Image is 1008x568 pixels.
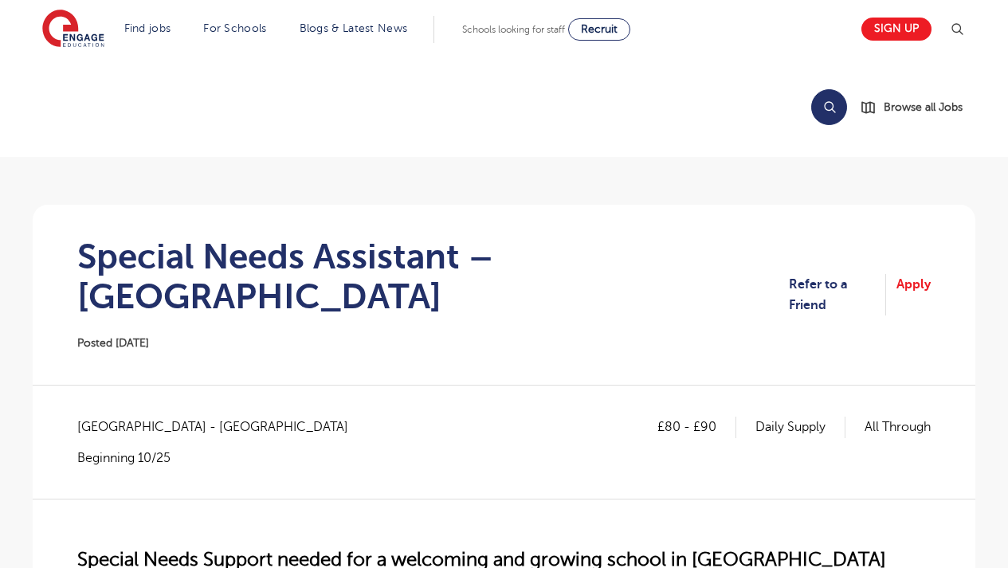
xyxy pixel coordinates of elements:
[568,18,630,41] a: Recruit
[77,337,149,349] span: Posted [DATE]
[42,10,104,49] img: Engage Education
[865,417,931,437] p: All Through
[77,417,364,437] span: [GEOGRAPHIC_DATA] - [GEOGRAPHIC_DATA]
[77,449,364,467] p: Beginning 10/25
[860,98,975,116] a: Browse all Jobs
[581,23,618,35] span: Recruit
[811,89,847,125] button: Search
[755,417,845,437] p: Daily Supply
[203,22,266,34] a: For Schools
[77,237,789,316] h1: Special Needs Assistant – [GEOGRAPHIC_DATA]
[896,274,931,316] a: Apply
[462,24,565,35] span: Schools looking for staff
[861,18,932,41] a: Sign up
[789,274,887,316] a: Refer to a Friend
[124,22,171,34] a: Find jobs
[300,22,408,34] a: Blogs & Latest News
[884,98,963,116] span: Browse all Jobs
[657,417,736,437] p: £80 - £90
